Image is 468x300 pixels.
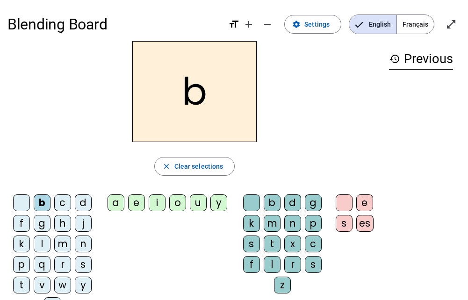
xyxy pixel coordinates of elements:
[243,256,260,273] div: f
[13,215,30,232] div: f
[284,256,301,273] div: r
[389,53,400,64] mat-icon: history
[397,15,434,34] span: Français
[356,194,373,211] div: e
[264,194,281,211] div: b
[169,194,186,211] div: o
[162,162,171,171] mat-icon: close
[262,19,273,30] mat-icon: remove
[284,194,301,211] div: d
[446,19,457,30] mat-icon: open_in_full
[228,19,239,30] mat-icon: format_size
[389,49,453,70] h3: Previous
[292,20,301,29] mat-icon: settings
[75,236,92,252] div: n
[349,14,434,34] mat-button-toggle-group: Language selection
[304,19,330,30] span: Settings
[210,194,227,211] div: y
[305,215,322,232] div: p
[284,236,301,252] div: x
[75,256,92,273] div: s
[349,15,396,34] span: English
[75,194,92,211] div: d
[239,15,258,34] button: Increase font size
[13,236,30,252] div: k
[75,215,92,232] div: j
[305,256,322,273] div: s
[174,161,223,172] span: Clear selections
[284,15,341,34] button: Settings
[108,194,124,211] div: a
[336,215,353,232] div: s
[54,215,71,232] div: h
[54,194,71,211] div: c
[75,277,92,293] div: y
[13,277,30,293] div: t
[54,277,71,293] div: w
[54,236,71,252] div: m
[34,215,50,232] div: g
[305,194,322,211] div: g
[243,236,260,252] div: s
[34,236,50,252] div: l
[132,41,257,142] h2: b
[274,277,291,293] div: z
[243,215,260,232] div: k
[190,194,207,211] div: u
[284,215,301,232] div: n
[442,15,461,34] button: Enter full screen
[13,256,30,273] div: p
[258,15,277,34] button: Decrease font size
[154,157,235,176] button: Clear selections
[149,194,166,211] div: i
[264,236,281,252] div: t
[34,277,50,293] div: v
[34,256,50,273] div: q
[128,194,145,211] div: e
[54,256,71,273] div: r
[243,19,254,30] mat-icon: add
[264,215,281,232] div: m
[356,215,374,232] div: es
[305,236,322,252] div: c
[34,194,50,211] div: b
[264,256,281,273] div: l
[7,9,221,39] h1: Blending Board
